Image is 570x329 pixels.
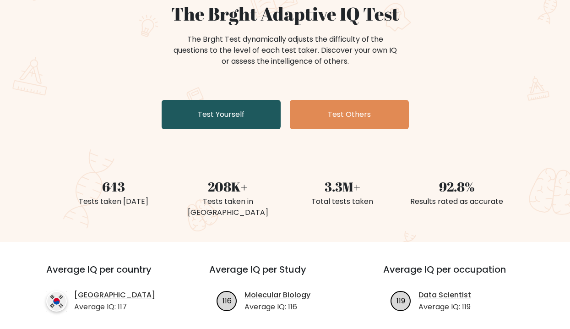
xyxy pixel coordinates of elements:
[383,264,535,286] h3: Average IQ per occupation
[418,290,471,301] a: Data Scientist
[405,177,509,196] div: 92.8%
[396,295,405,306] text: 119
[62,177,165,196] div: 643
[244,302,310,313] p: Average IQ: 116
[162,100,281,129] a: Test Yourself
[171,34,400,67] div: The Brght Test dynamically adjusts the difficulty of the questions to the level of each test take...
[405,196,509,207] div: Results rated as accurate
[209,264,361,286] h3: Average IQ per Study
[244,290,310,301] a: Molecular Biology
[291,177,394,196] div: 3.3M+
[291,196,394,207] div: Total tests taken
[176,196,280,218] div: Tests taken in [GEOGRAPHIC_DATA]
[290,100,409,129] a: Test Others
[62,196,165,207] div: Tests taken [DATE]
[62,3,509,25] h1: The Brght Adaptive IQ Test
[176,177,280,196] div: 208K+
[222,295,231,306] text: 116
[74,302,155,313] p: Average IQ: 117
[74,290,155,301] a: [GEOGRAPHIC_DATA]
[46,264,176,286] h3: Average IQ per country
[418,302,471,313] p: Average IQ: 119
[46,291,67,312] img: country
